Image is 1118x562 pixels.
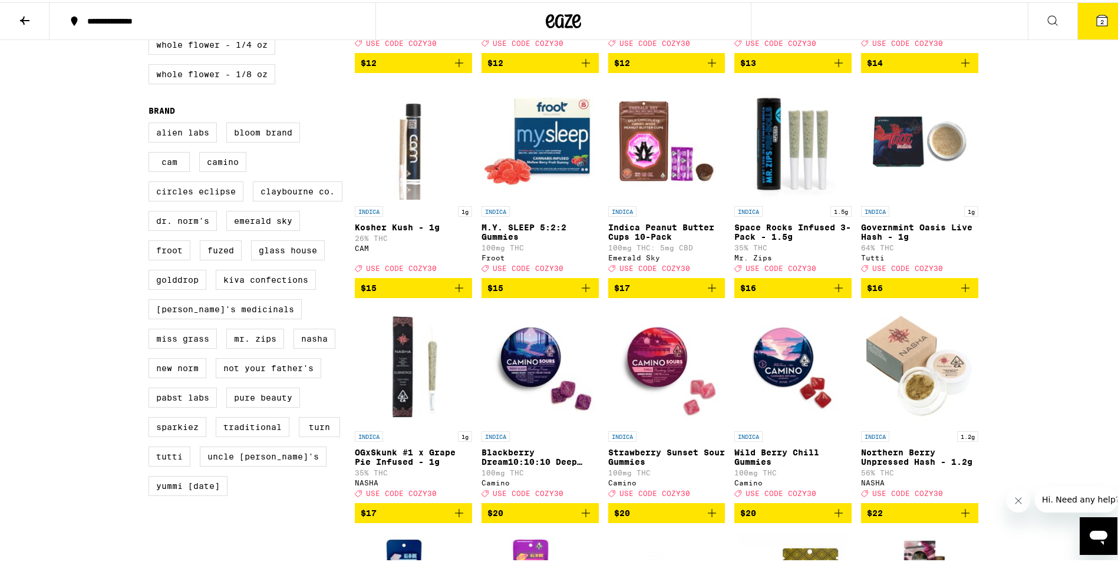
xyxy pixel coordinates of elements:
[361,506,377,515] span: $17
[608,51,725,71] button: Add to bag
[487,56,503,65] span: $12
[614,506,630,515] span: $20
[487,506,503,515] span: $20
[149,179,243,199] label: Circles Eclipse
[1080,515,1117,553] iframe: Button to launch messaging window
[355,501,472,521] button: Add to bag
[482,276,599,296] button: Add to bag
[149,385,217,405] label: Pabst Labs
[458,204,472,214] p: 1g
[355,80,472,276] a: Open page for Kosher Kush - 1g from CAM
[200,444,327,464] label: Uncle [PERSON_NAME]'s
[226,209,300,229] label: Emerald Sky
[608,204,636,214] p: INDICA
[216,356,321,376] label: Not Your Father's
[149,326,217,346] label: Miss Grass
[734,51,852,71] button: Add to bag
[493,262,563,270] span: USE CODE COZY30
[872,37,943,45] span: USE CODE COZY30
[226,120,300,140] label: Bloom Brand
[482,242,599,249] p: 100mg THC
[200,238,242,258] label: Fuzed
[861,305,978,501] a: Open page for Northern Berry Unpressed Hash - 1.2g from NASHA
[734,80,852,198] img: Mr. Zips - Space Rocks Infused 3-Pack - 1.5g
[251,238,325,258] label: Glass House
[482,305,599,423] img: Camino - Blackberry Dream10:10:10 Deep Sleep Gummies
[861,80,978,198] img: Tutti - Governmint Oasis Live Hash - 1g
[614,56,630,65] span: $12
[746,262,816,270] span: USE CODE COZY30
[482,220,599,239] p: M.Y. SLEEP 5:2:2 Gummies
[746,37,816,45] span: USE CODE COZY30
[493,487,563,495] span: USE CODE COZY30
[734,477,852,484] div: Camino
[872,262,943,270] span: USE CODE COZY30
[355,242,472,250] div: CAM
[149,120,217,140] label: Alien Labs
[355,232,472,240] p: 26% THC
[7,8,85,18] span: Hi. Need any help?
[608,80,725,276] a: Open page for Indica Peanut Butter Cups 10-Pack from Emerald Sky
[293,326,335,346] label: NASHA
[355,467,472,474] p: 35% THC
[740,506,756,515] span: $20
[482,80,599,276] a: Open page for M.Y. SLEEP 5:2:2 Gummies from Froot
[740,56,756,65] span: $13
[734,220,852,239] p: Space Rocks Infused 3-Pack - 1.5g
[355,429,383,439] p: INDICA
[482,467,599,474] p: 100mg THC
[608,305,725,501] a: Open page for Strawberry Sunset Sour Gummies from Camino
[355,305,472,423] img: NASHA - OGxSkunk #1 x Grape Pie Infused - 1g
[619,487,690,495] span: USE CODE COZY30
[861,445,978,464] p: Northern Berry Unpressed Hash - 1.2g
[608,467,725,474] p: 100mg THC
[226,385,300,405] label: Pure Beauty
[149,356,206,376] label: New Norm
[355,305,472,501] a: Open page for OGxSkunk #1 x Grape Pie Infused - 1g from NASHA
[872,487,943,495] span: USE CODE COZY30
[493,37,563,45] span: USE CODE COZY30
[734,204,763,214] p: INDICA
[861,467,978,474] p: 56% THC
[861,429,889,439] p: INDICA
[149,209,217,229] label: Dr. Norm's
[734,501,852,521] button: Add to bag
[608,429,636,439] p: INDICA
[608,501,725,521] button: Add to bag
[149,474,227,494] label: Yummi [DATE]
[861,204,889,214] p: INDICA
[487,281,503,290] span: $15
[608,477,725,484] div: Camino
[957,429,978,439] p: 1.2g
[861,80,978,276] a: Open page for Governmint Oasis Live Hash - 1g from Tutti
[361,56,377,65] span: $12
[355,445,472,464] p: OGxSkunk #1 x Grape Pie Infused - 1g
[734,305,852,501] a: Open page for Wild Berry Chill Gummies from Camino
[734,445,852,464] p: Wild Berry Chill Gummies
[361,281,377,290] span: $15
[482,477,599,484] div: Camino
[608,252,725,259] div: Emerald Sky
[734,80,852,276] a: Open page for Space Rocks Infused 3-Pack - 1.5g from Mr. Zips
[366,37,437,45] span: USE CODE COZY30
[608,305,725,423] img: Camino - Strawberry Sunset Sour Gummies
[355,276,472,296] button: Add to bag
[226,326,284,346] label: Mr. Zips
[482,252,599,259] div: Froot
[746,487,816,495] span: USE CODE COZY30
[867,56,883,65] span: $14
[608,242,725,249] p: 100mg THC: 5mg CBD
[861,305,978,423] img: NASHA - Northern Berry Unpressed Hash - 1.2g
[608,220,725,239] p: Indica Peanut Butter Cups 10-Pack
[149,415,206,435] label: Sparkiez
[861,477,978,484] div: NASHA
[149,267,206,287] label: GoldDrop
[149,32,275,52] label: Whole Flower - 1/4 oz
[861,242,978,249] p: 64% THC
[861,501,978,521] button: Add to bag
[482,51,599,71] button: Add to bag
[861,252,978,259] div: Tutti
[861,220,978,239] p: Governmint Oasis Live Hash - 1g
[482,501,599,521] button: Add to bag
[619,262,690,270] span: USE CODE COZY30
